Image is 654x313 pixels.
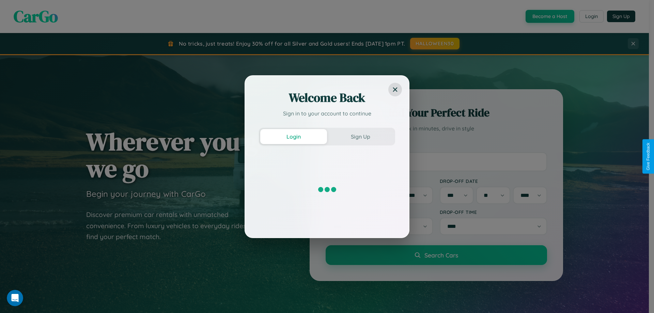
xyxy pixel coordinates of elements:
button: Login [260,129,327,144]
button: Sign Up [327,129,394,144]
h2: Welcome Back [259,90,395,106]
p: Sign in to your account to continue [259,109,395,118]
div: Give Feedback [646,143,651,170]
iframe: Intercom live chat [7,290,23,306]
